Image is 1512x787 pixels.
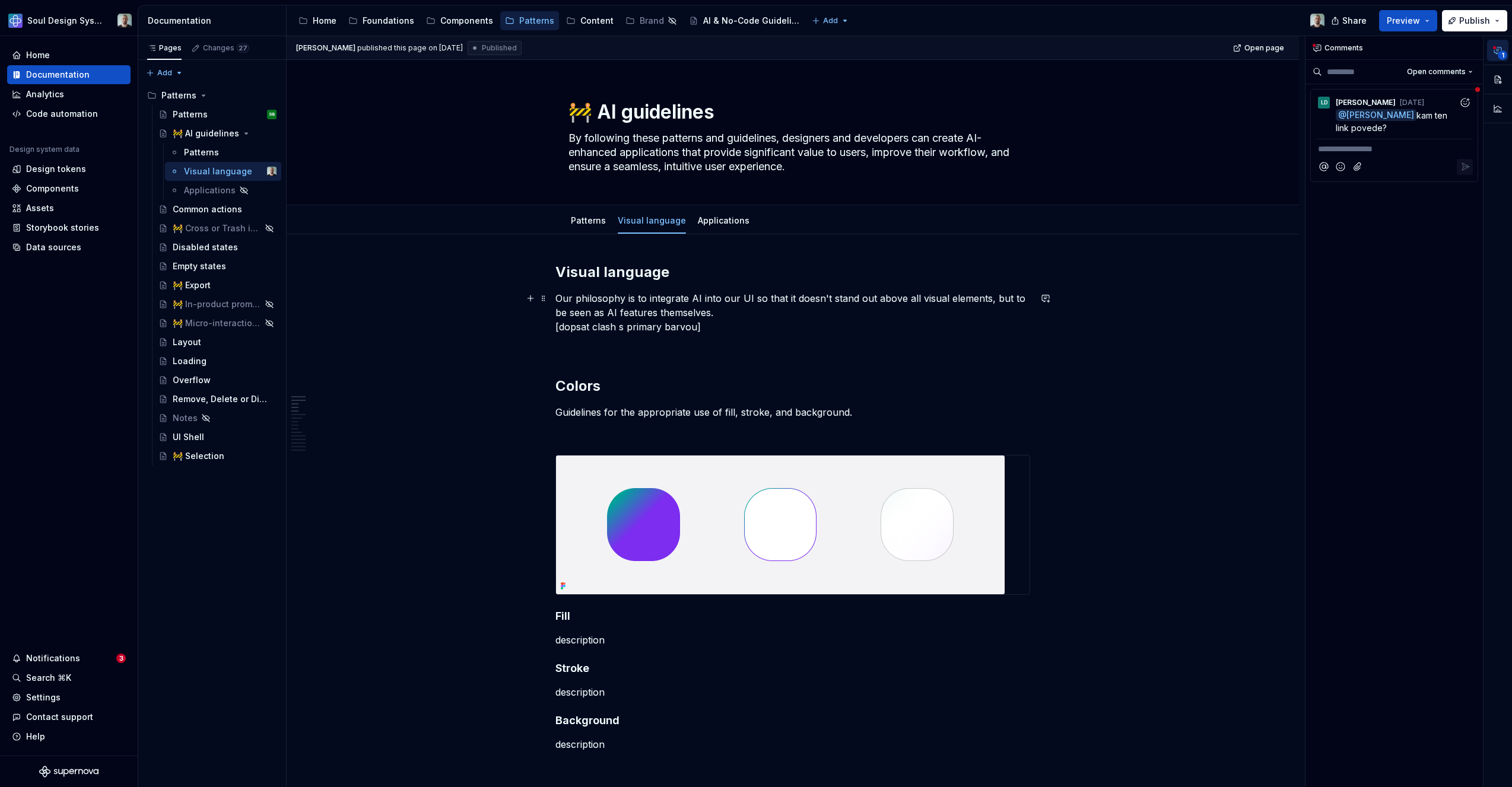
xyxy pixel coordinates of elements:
img: Lukas Vilkus [117,14,132,28]
img: Lukas Vilkus [1310,14,1324,28]
a: Open page [1230,40,1289,56]
div: Page tree [294,9,806,33]
div: 🚧 AI guidelines [173,128,239,139]
div: Comments [1305,36,1483,60]
span: [PERSON_NAME] [1336,98,1396,107]
span: [PERSON_NAME] [296,43,355,53]
span: 27 [237,43,249,53]
button: Help [7,727,131,746]
a: Applications [698,215,749,225]
div: Home [26,49,50,61]
div: Analytics [26,88,64,100]
a: Notes [154,409,281,428]
button: Add emoji [1333,159,1349,175]
div: Assets [26,202,54,214]
button: Contact support [7,708,131,727]
div: Page tree [142,86,281,466]
div: Changes [203,43,249,53]
a: Common actions [154,200,281,219]
div: Patterns [184,146,219,158]
div: Applications [184,184,236,196]
div: Brand [640,15,664,27]
div: Common actions [173,203,242,215]
div: UI Shell [173,431,204,443]
a: 🚧 AI guidelines [154,124,281,143]
p: description [555,737,1030,751]
div: Loading [173,355,207,367]
div: Remove, Delete or Disconnect [173,393,271,405]
button: Search ⌘K [7,668,131,687]
a: Loading [154,352,281,371]
div: Patterns [161,90,196,101]
a: Foundations [344,11,419,30]
div: Search ⌘K [26,672,71,684]
a: Disabled states [154,238,281,257]
a: Layout [154,333,281,352]
div: Notes [173,412,198,424]
a: 🚧 Selection [154,447,281,466]
button: Mention someone [1316,159,1332,175]
div: 🚧 In-product promotions [173,298,261,310]
span: @ [1336,109,1416,121]
div: Design tokens [26,163,86,175]
button: Reply [1457,159,1473,175]
textarea: 🚧 AI guidelines [566,98,1015,126]
span: Add [157,68,172,78]
div: LD [1321,98,1327,107]
h4: Stroke [555,661,1030,676]
a: 🚧 In-product promotions [154,295,281,314]
div: 🚧 Micro-interactions [173,317,261,329]
img: Lukas Vilkus [267,167,277,176]
a: Storybook stories [7,218,131,237]
div: Pages [147,43,182,53]
a: Remove, Delete or Disconnect [154,390,281,409]
a: Brand [621,11,682,30]
h4: Background [555,713,1030,728]
a: Components [7,179,131,198]
div: Disabled states [173,241,238,253]
a: Patterns [165,143,281,162]
p: description [555,685,1030,699]
h2: Colors [555,377,1030,396]
span: Publish [1459,15,1490,27]
a: Empty states [154,257,281,276]
button: Attach files [1350,159,1366,175]
a: Settings [7,688,131,707]
span: Published [482,43,517,53]
div: Patterns [142,86,281,105]
button: Add [808,12,853,29]
a: Visual language [618,215,686,225]
span: 1 [1498,50,1507,60]
span: Share [1342,15,1367,27]
a: Visual languageLukas Vilkus [165,162,281,181]
a: Patterns [571,215,606,225]
div: Composer editor [1316,139,1473,155]
div: Contact support [26,711,93,723]
div: Documentation [148,15,281,27]
div: published this page on [DATE] [357,43,463,53]
button: Soul Design SystemLukas Vilkus [2,8,135,33]
div: Patterns [566,208,611,232]
div: Patterns [173,109,208,120]
div: Visual language [184,165,252,177]
span: Open comments [1407,67,1466,77]
h2: Visual language [555,263,1030,282]
a: Code automation [7,104,131,123]
div: Content [580,15,614,27]
div: Soul Design System [27,15,103,27]
a: Overflow [154,371,281,390]
div: Storybook stories [26,222,99,234]
img: 1ea0bd9b-656a-4045-8d3b-f5d01442cdbd.png [8,14,23,28]
div: 🚧 Export [173,279,211,291]
span: Add [823,16,838,26]
div: Code automation [26,108,98,120]
button: Add [142,65,187,81]
button: Open comments [1402,63,1478,80]
button: Notifications3 [7,649,131,668]
a: PatternsSB [154,105,281,124]
div: Foundations [363,15,414,27]
div: Overflow [173,374,211,386]
svg: Supernova Logo [39,766,99,778]
div: 🚧 Cross or Trash icon [173,222,261,234]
